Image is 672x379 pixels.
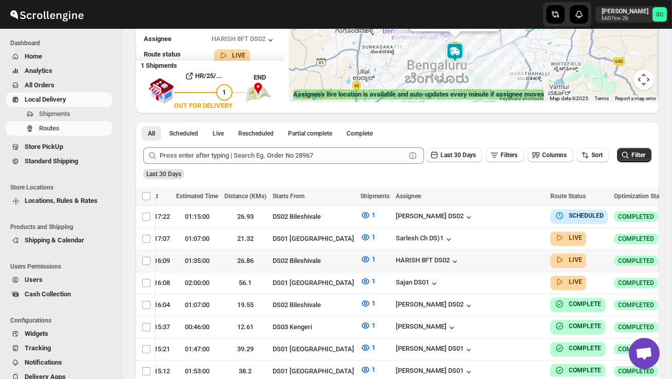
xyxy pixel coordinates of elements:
[196,72,223,80] b: HR/25/...
[25,290,71,298] span: Cash Collection
[569,300,601,308] b: COMPLETE
[10,39,116,47] span: Dashboard
[618,257,654,265] span: COMPLETED
[542,151,567,159] span: Columns
[25,358,62,366] span: Notifications
[614,193,668,200] span: Optimization Status
[223,88,226,96] span: 1
[176,344,218,354] div: 01:47:00
[372,233,375,241] span: 1
[396,212,474,222] div: [PERSON_NAME] DS02
[293,89,544,100] label: Assignee's live location is available and auto-updates every minute if assignee moves
[144,35,171,43] span: Assignee
[501,151,517,159] span: Filters
[25,276,43,283] span: Users
[233,52,246,59] b: LIVE
[618,213,654,221] span: COMPLETED
[618,323,654,331] span: COMPLETED
[618,235,654,243] span: COMPLETED
[273,212,354,222] div: DS02 Bileshivale
[554,299,601,309] button: COMPLETE
[372,211,375,219] span: 1
[569,256,582,263] b: LIVE
[6,194,112,208] button: Locations, Rules & Rates
[10,183,116,192] span: Store Locations
[440,151,476,159] span: Last 30 Days
[176,256,218,266] div: 01:35:00
[656,11,663,18] text: SC
[273,256,354,266] div: DS02 Bileshivale
[273,366,354,376] div: DS01 [GEOGRAPHIC_DATA]
[347,129,373,138] span: Complete
[354,251,381,268] button: 1
[6,233,112,248] button: Shipping & Calendar
[39,110,70,118] span: Shipments
[10,262,116,271] span: Users Permissions
[273,344,354,354] div: DS01 [GEOGRAPHIC_DATA]
[238,129,274,138] span: Rescheduled
[6,107,112,121] button: Shipments
[292,89,325,102] img: Google
[569,367,601,374] b: COMPLETE
[8,2,85,27] img: ScrollEngine
[396,323,457,333] div: [PERSON_NAME]
[146,170,181,178] span: Last 30 Days
[224,212,266,222] div: 26.93
[554,211,604,221] button: SCHEDULED
[629,338,660,369] div: Open chat
[633,69,654,90] button: Map camera controls
[396,345,474,355] button: [PERSON_NAME] DS01
[136,56,177,69] b: 1 Shipments
[550,96,588,101] span: Map data ©2025
[6,64,112,78] button: Analytics
[354,295,381,312] button: 1
[10,223,116,231] span: Products and Shipping
[224,322,266,332] div: 12.61
[631,151,645,159] span: Filter
[176,278,218,288] div: 02:00:00
[176,193,218,200] span: Estimated Time
[372,366,375,373] span: 1
[144,50,181,58] span: Route status
[25,157,78,165] span: Standard Shipping
[176,322,218,332] div: 00:46:00
[273,193,304,200] span: Starts From
[148,129,155,138] span: All
[569,278,582,286] b: LIVE
[245,83,271,102] img: trip_end.png
[212,35,276,45] div: HARISH 8FT DS02
[254,72,284,83] div: END
[396,234,454,244] button: Sarlesh Ch DS)1
[569,234,582,241] b: LIVE
[617,148,651,162] button: Filter
[577,148,609,162] button: Sort
[273,234,354,244] div: DS01 [GEOGRAPHIC_DATA]
[25,344,51,352] span: Tracking
[554,321,601,331] button: COMPLETE
[618,279,654,287] span: COMPLETED
[396,278,439,289] div: Sajan DS01
[218,50,246,61] button: LIVE
[372,299,375,307] span: 1
[426,148,482,162] button: Last 30 Days
[554,233,582,243] button: LIVE
[25,197,98,204] span: Locations, Rules & Rates
[596,6,668,23] button: User menu
[396,300,474,311] button: [PERSON_NAME] DS02
[396,256,460,267] button: HARISH 8FT DS02
[652,7,667,22] span: Sanjay chetri
[224,234,266,244] div: 21.32
[372,277,375,285] span: 1
[554,255,582,265] button: LIVE
[292,89,325,102] a: Open this area in Google Maps (opens a new window)
[148,71,174,111] img: shop.svg
[25,330,48,337] span: Widgets
[396,367,474,377] button: [PERSON_NAME] DS01
[354,317,381,334] button: 1
[213,129,224,138] span: Live
[354,273,381,290] button: 1
[174,101,233,111] div: OUT FOR DELIVERY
